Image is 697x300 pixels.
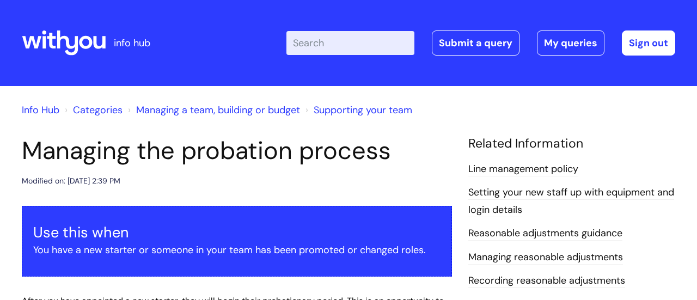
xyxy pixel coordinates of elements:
[432,30,519,56] a: Submit a query
[468,226,622,241] a: Reasonable adjustments guidance
[468,162,578,176] a: Line management policy
[33,241,441,259] p: You have a new starter or someone in your team has been promoted or changed roles.
[33,224,441,241] h3: Use this when
[468,136,675,151] h4: Related Information
[303,101,412,119] li: Supporting your team
[468,186,674,217] a: Setting your new staff up with equipment and login details
[286,30,675,56] div: | -
[125,101,300,119] li: Managing a team, building or budget
[622,30,675,56] a: Sign out
[136,103,300,117] a: Managing a team, building or budget
[468,274,625,288] a: Recording reasonable adjustments
[22,136,452,166] h1: Managing the probation process
[73,103,123,117] a: Categories
[314,103,412,117] a: Supporting your team
[62,101,123,119] li: Solution home
[22,174,120,188] div: Modified on: [DATE] 2:39 PM
[537,30,604,56] a: My queries
[114,34,150,52] p: info hub
[286,31,414,55] input: Search
[468,250,623,265] a: Managing reasonable adjustments
[22,103,59,117] a: Info Hub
